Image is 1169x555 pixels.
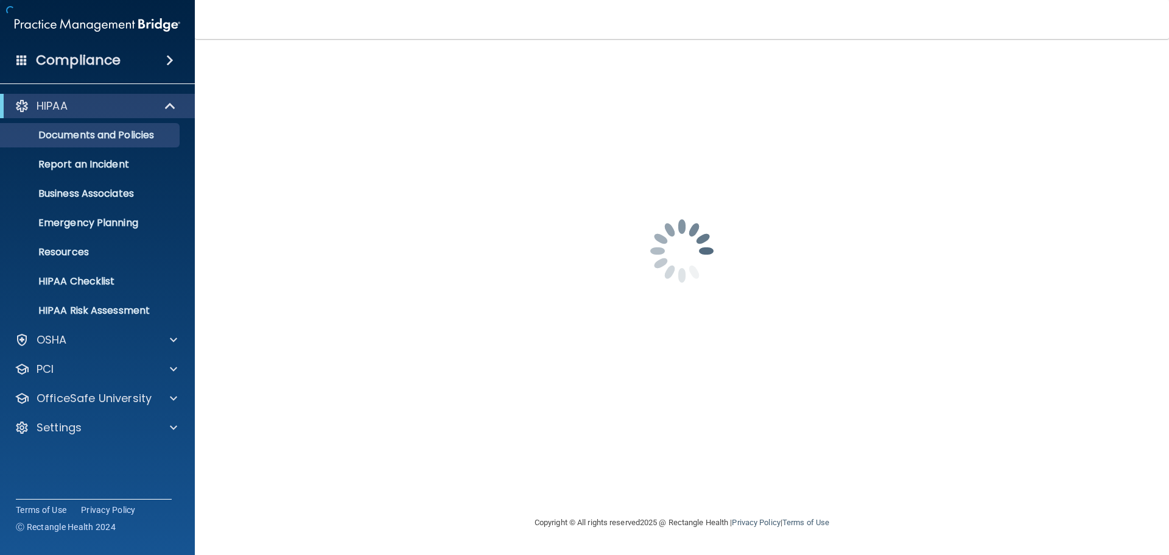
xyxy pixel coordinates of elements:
[8,246,174,258] p: Resources
[15,99,177,113] a: HIPAA
[81,504,136,516] a: Privacy Policy
[8,217,174,229] p: Emergency Planning
[782,518,829,527] a: Terms of Use
[8,188,174,200] p: Business Associates
[37,391,152,406] p: OfficeSafe University
[8,275,174,288] p: HIPAA Checklist
[37,420,82,435] p: Settings
[15,13,180,37] img: PMB logo
[621,190,743,312] img: spinner.e123f6fc.gif
[37,362,54,376] p: PCI
[37,99,68,113] p: HIPAA
[15,391,177,406] a: OfficeSafe University
[460,503,904,542] div: Copyright © All rights reserved 2025 @ Rectangle Health | |
[15,333,177,347] a: OSHA
[8,158,174,171] p: Report an Incident
[8,129,174,141] p: Documents and Policies
[15,420,177,435] a: Settings
[15,362,177,376] a: PCI
[36,52,121,69] h4: Compliance
[8,305,174,317] p: HIPAA Risk Assessment
[16,504,66,516] a: Terms of Use
[732,518,780,527] a: Privacy Policy
[16,521,116,533] span: Ⓒ Rectangle Health 2024
[37,333,67,347] p: OSHA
